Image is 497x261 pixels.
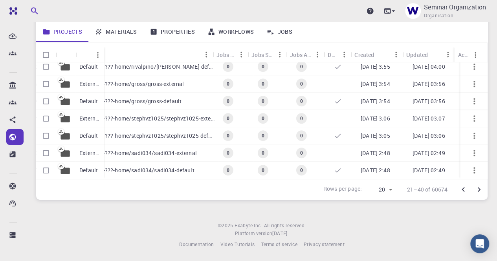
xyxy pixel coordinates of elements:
span: 0 [259,132,268,139]
button: Sort [374,48,387,61]
div: Jobs Active [286,47,324,62]
p: [DATE] 3:06 [361,115,390,122]
span: Support [16,5,44,13]
a: Terms of service [261,241,297,248]
div: Created [354,47,374,62]
a: Jobs [260,22,299,42]
div: Updated [406,47,428,62]
p: Default [79,132,98,140]
img: Seminar Organization [405,3,421,19]
a: Exabyte Inc. [235,222,262,230]
p: [DATE] 02:49 [412,149,445,157]
p: /cluster-???-home/gross/gross-default [83,97,182,105]
p: /cluster-???-home/sadi034/sadi034-default [83,166,194,174]
span: 0 [259,115,268,122]
span: 0 [297,150,306,156]
span: 0 [297,63,306,70]
span: 0 [259,98,268,104]
a: Documentation [179,241,214,248]
p: Default [79,97,98,105]
div: Icon [56,47,75,62]
span: Video Tutorials [220,241,255,247]
p: Default [79,166,98,174]
span: 0 [259,167,268,173]
p: External [79,80,100,88]
span: 0 [224,132,233,139]
p: Seminar Organization [424,2,486,12]
span: 0 [297,167,306,173]
div: Open Intercom Messenger [470,234,489,253]
p: [DATE] 04:00 [412,63,445,71]
a: Video Tutorials [220,241,255,248]
div: Jobs Total [216,47,235,62]
p: /cluster-???-home/stephvz1025/stephvz1025-external [83,115,215,122]
button: Menu [469,49,482,61]
div: Created [350,47,402,62]
span: 0 [297,115,306,122]
span: 0 [259,150,268,156]
span: Exabyte Inc. [235,222,262,228]
p: External [79,149,100,157]
p: Default [79,63,98,71]
div: Jobs Subm. [248,47,286,62]
span: 0 [297,80,306,87]
div: 20 [365,184,394,195]
button: Sort [79,49,92,61]
span: 0 [224,150,233,156]
button: Menu [311,48,324,61]
div: Jobs Total [213,47,248,62]
div: Actions [454,47,482,62]
a: Workflows [201,22,260,42]
div: Name [75,47,104,62]
div: Updated [402,47,454,62]
div: Default [328,47,338,62]
div: Default [324,47,350,62]
span: 0 [259,80,268,87]
button: Sort [428,48,440,61]
button: Menu [390,48,402,61]
img: logo [6,7,17,15]
p: [DATE] 2:48 [361,149,390,157]
p: /cluster-???-home/gross/gross-external [83,80,184,88]
span: All rights reserved. [264,222,306,230]
p: [DATE] 03:56 [412,97,445,105]
a: Materials [88,22,143,42]
button: Menu [442,48,454,61]
div: Jobs Active [290,47,311,62]
a: Properties [143,22,201,42]
p: [DATE] 3:54 [361,97,390,105]
div: Actions [458,47,469,62]
button: Menu [92,49,104,61]
span: Platform version [235,230,272,237]
p: External [79,115,100,122]
a: Projects [36,22,88,42]
p: [DATE] 03:06 [412,132,445,140]
span: 0 [224,63,233,70]
p: [DATE] 03:07 [412,115,445,122]
button: Menu [338,48,350,61]
span: Terms of service [261,241,297,247]
span: [DATE] . [272,230,289,236]
p: [DATE] 03:56 [412,80,445,88]
button: Menu [200,48,213,61]
button: Go to next page [471,182,487,197]
p: 21–40 of 60674 [407,186,447,193]
button: Menu [273,48,286,61]
button: Menu [235,48,248,61]
span: 0 [297,98,306,104]
span: 0 [224,115,233,122]
p: [DATE] 3:54 [361,80,390,88]
p: [DATE] 02:49 [412,166,445,174]
span: 0 [224,167,233,173]
span: 0 [224,80,233,87]
p: /cluster-???-home/stephvz1025/stephvz1025-default [83,132,215,140]
span: 0 [224,98,233,104]
button: Go to previous page [455,182,471,197]
span: © 2025 [218,222,235,230]
span: Privacy statement [304,241,345,247]
p: /cluster-???-home/rivalpino/[PERSON_NAME]-default [83,63,215,71]
span: Organisation [424,12,453,20]
span: 0 [259,63,268,70]
div: Jobs Subm. [251,47,273,62]
p: [DATE] 2:48 [361,166,390,174]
